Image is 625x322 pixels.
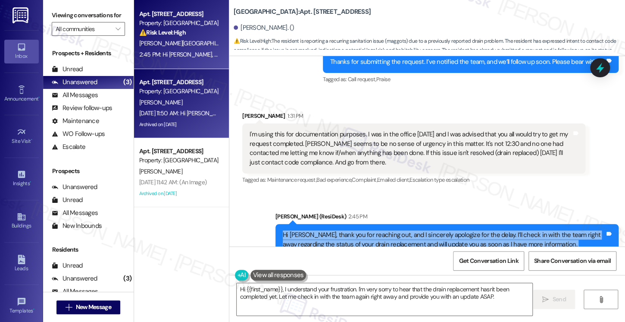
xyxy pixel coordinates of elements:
div: [DATE] 11:50 AM: Hi [PERSON_NAME], Just a reminder - Game Night is happening tonight! Check out t... [139,109,545,117]
span: Praise [376,76,390,83]
textarea: Hi {{first_name}}, I understand your frustration. I'm very sorry to hear that the drain replaceme... [237,283,532,316]
div: Hi [PERSON_NAME], thank you for reaching out, and I sincerely apologize for the delay. I’ll check... [283,230,605,249]
a: Buildings [4,209,39,233]
div: 1:31 PM [285,111,303,120]
span: Call request , [348,76,376,83]
span: • [31,137,32,143]
div: Property: [GEOGRAPHIC_DATA] [139,156,219,165]
div: Tagged as: [323,73,619,85]
button: New Message [56,300,120,314]
div: [PERSON_NAME] (ResiDesk) [275,212,619,224]
a: Site Visit • [4,125,39,148]
div: [DATE] 11:42 AM: (An Image) [139,178,206,186]
strong: ⚠️ Risk Level: High [139,28,186,36]
i:  [598,296,604,303]
div: All Messages [52,91,98,100]
button: Get Conversation Link [453,251,524,271]
span: [PERSON_NAME] [139,98,182,106]
div: Apt. [STREET_ADDRESS] [139,9,219,19]
div: Unread [52,261,83,270]
div: [PERSON_NAME] [242,111,585,123]
strong: ⚠️ Risk Level: High [234,38,271,44]
span: New Message [76,303,111,312]
span: Bad experience , [316,176,352,183]
div: Review follow-ups [52,104,112,113]
button: Send [533,290,575,309]
span: Share Conversation via email [534,256,611,265]
span: • [38,95,40,101]
div: Residents [43,245,134,254]
div: Unanswered [52,78,97,87]
span: Send [552,295,566,304]
img: ResiDesk Logo [12,7,30,23]
div: (3) [121,76,134,89]
i:  [66,304,72,311]
div: All Messages [52,287,98,296]
div: Property: [GEOGRAPHIC_DATA] [139,87,219,96]
div: (3) [121,272,134,285]
div: Unanswered [52,274,97,283]
a: Inbox [4,40,39,63]
div: Archived on [DATE] [138,188,220,199]
span: Get Conversation Link [459,256,518,265]
a: Templates • [4,294,39,318]
span: • [30,179,31,185]
div: Maintenance [52,117,99,126]
div: Unread [52,196,83,205]
a: Leads [4,252,39,275]
div: Prospects [43,167,134,176]
label: Viewing conversations for [52,9,125,22]
div: New Inbounds [52,221,102,230]
span: [PERSON_NAME][GEOGRAPHIC_DATA] [139,39,237,47]
div: Unread [52,65,83,74]
div: Unanswered [52,183,97,192]
b: [GEOGRAPHIC_DATA]: Apt. [STREET_ADDRESS] [234,7,371,16]
span: • [33,306,34,313]
i:  [542,296,549,303]
div: 2:45 PM [346,212,367,221]
i:  [116,25,120,32]
span: [PERSON_NAME] [139,167,182,175]
span: Maintenance request , [267,176,316,183]
div: Prospects + Residents [43,49,134,58]
div: Apt. [STREET_ADDRESS] [139,147,219,156]
div: Apt. [STREET_ADDRESS] [139,78,219,87]
button: Share Conversation via email [528,251,616,271]
div: [PERSON_NAME]. () [234,23,294,32]
div: I'm using this for documentation purposes. I was in the office [DATE] and I was advised that you ... [250,130,572,167]
div: All Messages [52,208,98,218]
span: Complaint , [352,176,377,183]
div: Tagged as: [242,174,585,186]
input: All communities [56,22,111,36]
div: WO Follow-ups [52,129,105,139]
span: : The resident is reporting a recurring sanitation issue (maggots) due to a previously reported d... [234,37,625,64]
span: Emailed client , [377,176,409,183]
div: Property: [GEOGRAPHIC_DATA] [139,19,219,28]
a: Insights • [4,167,39,190]
div: Archived on [DATE] [138,119,220,130]
div: Thanks for submitting the request. I’ve notified the team, and we’ll follow up soon. Please bear ... [330,57,605,66]
div: Escalate [52,142,85,152]
span: Escalation type escalation [409,176,469,183]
